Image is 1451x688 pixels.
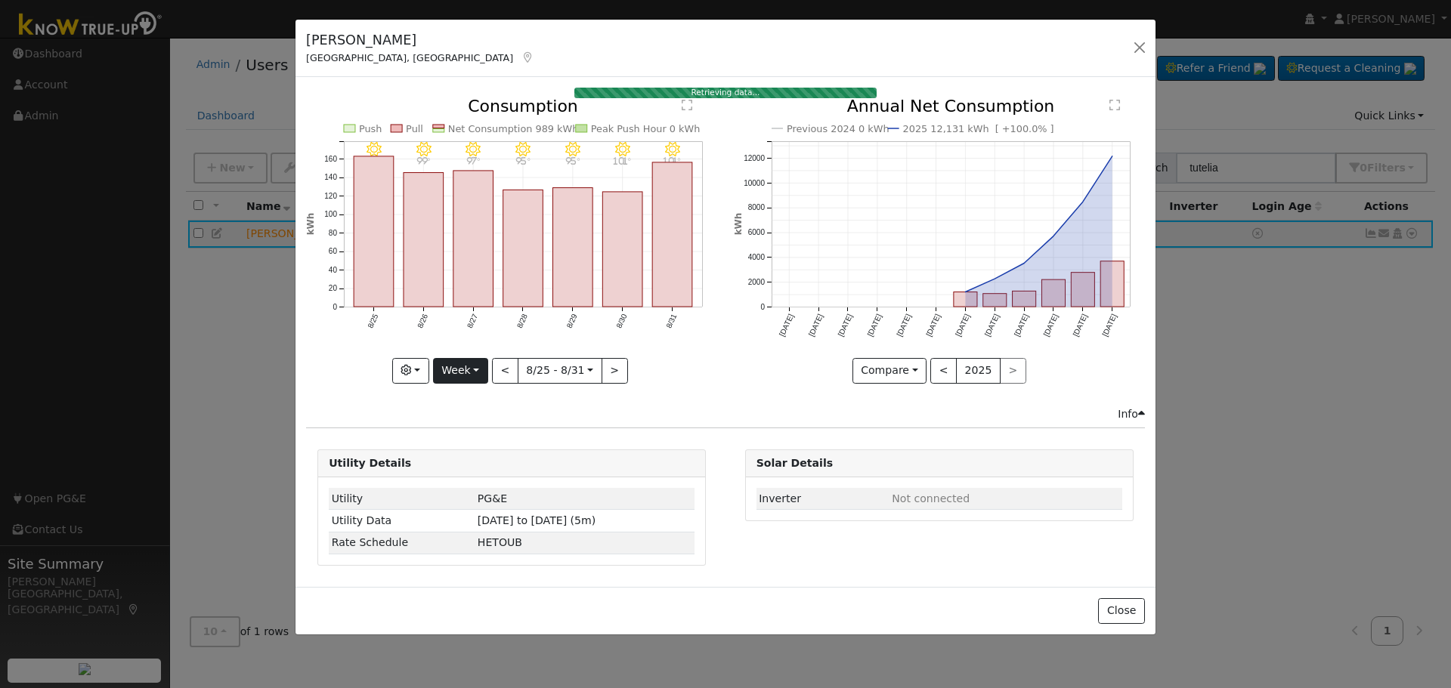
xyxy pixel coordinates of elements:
[329,488,475,510] td: Utility
[367,142,382,157] i: 8/25 - Clear
[1109,153,1115,159] circle: onclick=""
[902,123,1053,134] text: 2025 12,131 kWh [ +100.0% ]
[747,229,765,237] text: 6000
[404,173,444,307] rect: onclick=""
[1050,233,1057,239] circle: onclick=""
[574,88,877,98] div: Retrieving data...
[756,488,889,510] td: Inverter
[659,157,685,165] p: 101°
[615,313,629,330] text: 8/30
[329,248,338,256] text: 60
[433,358,488,384] button: Week
[744,179,765,187] text: 10000
[453,171,493,307] rect: onclick=""
[324,155,337,163] text: 160
[744,154,765,162] text: 12000
[1080,199,1086,205] circle: onclick=""
[503,190,543,307] rect: onclick=""
[895,313,912,338] text: [DATE]
[787,123,889,134] text: Previous 2024 0 kWh
[956,358,1001,384] button: 2025
[329,510,475,532] td: Utility Data
[329,532,475,554] td: Rate Schedule
[515,313,529,330] text: 8/28
[478,514,596,526] span: [DATE] to [DATE] (5m)
[510,157,537,165] p: 95°
[1098,598,1144,624] button: Close
[852,358,927,384] button: Compare
[366,313,379,330] text: 8/25
[1071,273,1094,307] rect: onclick=""
[560,157,586,165] p: 95°
[892,492,970,504] span: ID: null, authorized: None
[1100,313,1118,338] text: [DATE]
[306,30,534,50] h5: [PERSON_NAME]
[478,536,522,548] span: P
[324,174,337,182] text: 140
[962,289,968,295] circle: onclick=""
[610,157,636,165] p: 101°
[478,492,507,504] span: ID: 17245389, authorized: 09/02/25
[324,192,337,200] text: 120
[954,313,971,338] text: [DATE]
[930,358,957,384] button: <
[306,52,513,63] span: [GEOGRAPHIC_DATA], [GEOGRAPHIC_DATA]
[521,51,534,63] a: Map
[492,358,518,384] button: <
[806,313,824,338] text: [DATE]
[333,303,338,311] text: 0
[603,192,643,307] rect: onclick=""
[329,457,411,469] strong: Utility Details
[466,142,481,157] i: 8/27 - Clear
[410,157,437,165] p: 99°
[602,358,628,384] button: >
[778,313,795,338] text: [DATE]
[416,313,429,330] text: 8/26
[665,142,680,157] i: 8/31 - Clear
[747,254,765,262] text: 4000
[865,313,883,338] text: [DATE]
[1021,261,1027,267] circle: onclick=""
[354,156,394,307] rect: onclick=""
[466,313,479,330] text: 8/27
[756,457,833,469] strong: Solar Details
[924,313,942,338] text: [DATE]
[305,213,316,236] text: kWh
[1109,99,1120,111] text: 
[747,204,765,212] text: 8000
[1041,280,1065,307] rect: onclick=""
[324,211,337,219] text: 100
[329,285,338,293] text: 20
[460,157,487,165] p: 97°
[992,276,998,282] circle: onclick=""
[1071,313,1088,338] text: [DATE]
[1118,406,1145,422] div: Info
[682,99,692,111] text: 
[359,123,382,134] text: Push
[565,313,579,330] text: 8/29
[1041,313,1059,338] text: [DATE]
[665,313,679,330] text: 8/31
[836,313,853,338] text: [DATE]
[448,123,579,134] text: Net Consumption 989 kWh
[518,358,602,384] button: 8/25 - 8/31
[615,142,630,157] i: 8/30 - Clear
[1013,313,1030,338] text: [DATE]
[591,123,701,134] text: Peak Push Hour 0 kWh
[983,294,1007,307] rect: onclick=""
[1100,261,1124,307] rect: onclick=""
[329,266,338,274] text: 40
[653,162,693,307] rect: onclick=""
[1012,292,1035,307] rect: onclick=""
[468,97,578,116] text: Consumption
[733,213,744,236] text: kWh
[515,142,531,157] i: 8/28 - Clear
[747,279,765,287] text: 2000
[329,229,338,237] text: 80
[565,142,580,157] i: 8/29 - Clear
[760,303,765,311] text: 0
[416,142,432,157] i: 8/26 - Clear
[954,292,977,307] rect: onclick=""
[983,313,1001,338] text: [DATE]
[553,188,593,307] rect: onclick=""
